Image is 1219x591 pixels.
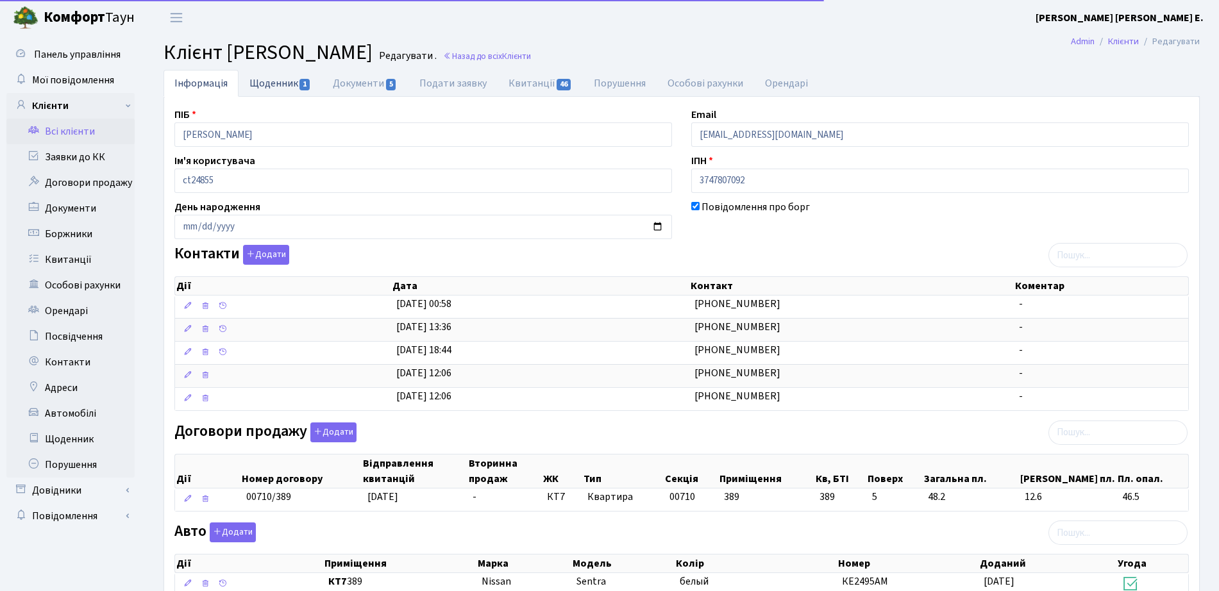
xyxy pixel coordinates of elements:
th: Дії [175,454,240,488]
b: КТ7 [328,574,347,588]
th: Секція [664,454,718,488]
a: Клієнти [6,93,135,119]
button: Договори продажу [310,422,357,442]
b: [PERSON_NAME] [PERSON_NAME] Е. [1036,11,1204,25]
input: Пошук... [1048,420,1188,445]
a: Admin [1071,35,1095,48]
th: Приміщення [323,554,476,572]
span: [PHONE_NUMBER] [694,320,780,334]
span: [DATE] 18:44 [396,343,451,357]
button: Контакти [243,245,289,265]
span: Sentra [576,574,606,588]
a: Повідомлення [6,503,135,529]
span: [DATE] [367,490,398,504]
a: Додати [206,520,256,543]
span: 389 [724,490,739,504]
th: Дії [175,277,391,295]
span: - [1019,297,1023,311]
th: Загальна пл. [923,454,1019,488]
a: Документи [322,70,408,97]
span: [DATE] [984,574,1014,588]
button: Переключити навігацію [160,7,192,28]
th: Марка [476,554,571,572]
label: Контакти [174,245,289,265]
a: Автомобілі [6,401,135,426]
span: [PHONE_NUMBER] [694,297,780,311]
span: Мої повідомлення [32,73,114,87]
a: Мої повідомлення [6,67,135,93]
span: 00710/389 [246,490,291,504]
label: Повідомлення про борг [702,199,810,215]
a: Додати [240,243,289,265]
span: Таун [44,7,135,29]
th: Коментар [1014,277,1188,295]
span: - [1019,320,1023,334]
span: 389 [328,574,471,589]
input: Пошук... [1048,243,1188,267]
span: КЕ2495АМ [842,574,888,588]
a: Боржники [6,221,135,247]
a: Адреси [6,375,135,401]
label: Ім'я користувача [174,153,255,169]
a: Клієнти [1108,35,1139,48]
span: [PHONE_NUMBER] [694,389,780,403]
span: [DATE] 12:06 [396,366,451,380]
span: [DATE] 12:06 [396,389,451,403]
span: 389 [820,490,862,504]
span: 12.6 [1025,490,1112,504]
th: Контакт [689,277,1014,295]
th: Дії [175,554,323,572]
a: Договори продажу [6,170,135,196]
label: Договори продажу [174,422,357,442]
span: 00710 [669,490,695,504]
a: Назад до всіхКлієнти [443,50,531,62]
span: КТ7 [547,490,578,504]
th: Угода [1116,554,1188,572]
a: Щоденник [239,70,322,96]
a: Контакти [6,349,135,375]
th: Дата [391,277,690,295]
th: Модель [571,554,675,572]
span: 46 [557,79,571,90]
a: Документи [6,196,135,221]
span: 46.5 [1122,490,1183,504]
span: 1 [299,79,310,90]
th: ЖК [542,454,583,488]
img: logo.png [13,5,38,31]
th: Кв, БТІ [814,454,867,488]
th: Вторинна продаж [467,454,541,488]
a: Всі клієнти [6,119,135,144]
span: белый [680,574,709,588]
span: 48.2 [928,490,1014,504]
span: Квартира [587,490,659,504]
th: Номер договору [240,454,362,488]
span: 5 [386,79,396,90]
a: Довідники [6,478,135,503]
span: - [1019,389,1023,403]
span: [DATE] 00:58 [396,297,451,311]
th: Колір [675,554,837,572]
span: - [1019,343,1023,357]
a: Квитанції [6,247,135,272]
th: Тип [582,454,664,488]
label: Email [691,107,716,122]
a: Орендарі [754,70,819,97]
a: Особові рахунки [6,272,135,298]
a: Панель управління [6,42,135,67]
th: Номер [837,554,979,572]
a: Квитанції [498,70,583,97]
label: ІПН [691,153,713,169]
b: Комфорт [44,7,105,28]
th: Приміщення [718,454,814,488]
nav: breadcrumb [1052,28,1219,55]
span: Панель управління [34,47,121,62]
a: Посвідчення [6,324,135,349]
a: Щоденник [6,426,135,452]
a: Додати [307,420,357,442]
a: Порушення [583,70,657,97]
span: - [1019,366,1023,380]
span: - [473,490,476,504]
span: 5 [872,490,918,504]
th: Відправлення квитанцій [362,454,467,488]
span: [PHONE_NUMBER] [694,343,780,357]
